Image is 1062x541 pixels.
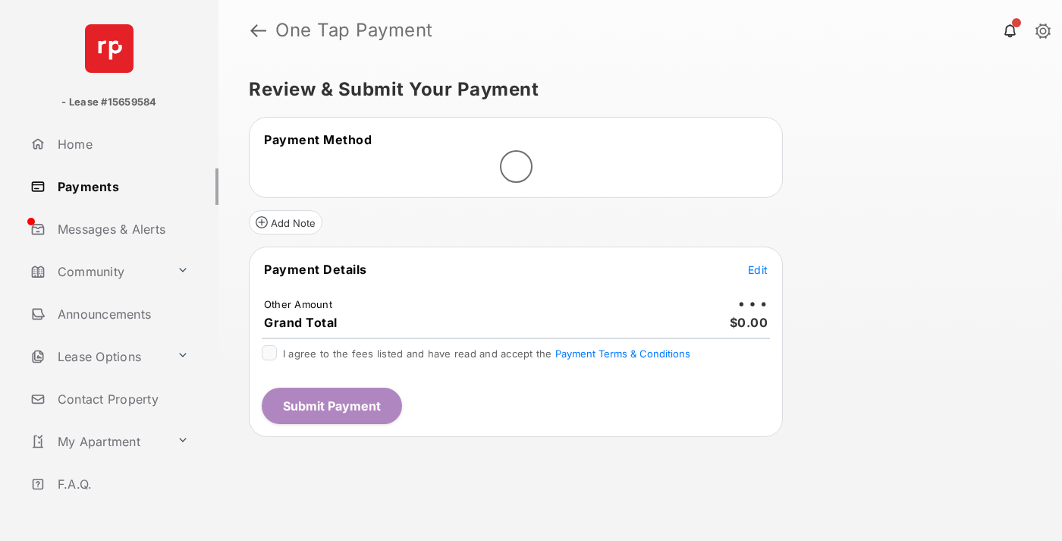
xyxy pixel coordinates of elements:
img: svg+xml;base64,PHN2ZyB4bWxucz0iaHR0cDovL3d3dy53My5vcmcvMjAwMC9zdmciIHdpZHRoPSI2NCIgaGVpZ2h0PSI2NC... [85,24,134,73]
a: Lease Options [24,338,171,375]
a: My Apartment [24,423,171,460]
a: Contact Property [24,381,218,417]
span: Payment Method [264,132,372,147]
a: Payments [24,168,218,205]
span: $0.00 [730,315,768,330]
button: Add Note [249,210,322,234]
span: Edit [748,263,768,276]
strong: One Tap Payment [275,21,433,39]
span: Payment Details [264,262,367,277]
td: Other Amount [263,297,333,311]
span: I agree to the fees listed and have read and accept the [283,348,690,360]
h5: Review & Submit Your Payment [249,80,1020,99]
a: F.A.Q. [24,466,218,502]
a: Messages & Alerts [24,211,218,247]
p: - Lease #15659584 [61,95,156,110]
a: Community [24,253,171,290]
button: I agree to the fees listed and have read and accept the [555,348,690,360]
button: Edit [748,262,768,277]
a: Announcements [24,296,218,332]
a: Home [24,126,218,162]
span: Grand Total [264,315,338,330]
button: Submit Payment [262,388,402,424]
